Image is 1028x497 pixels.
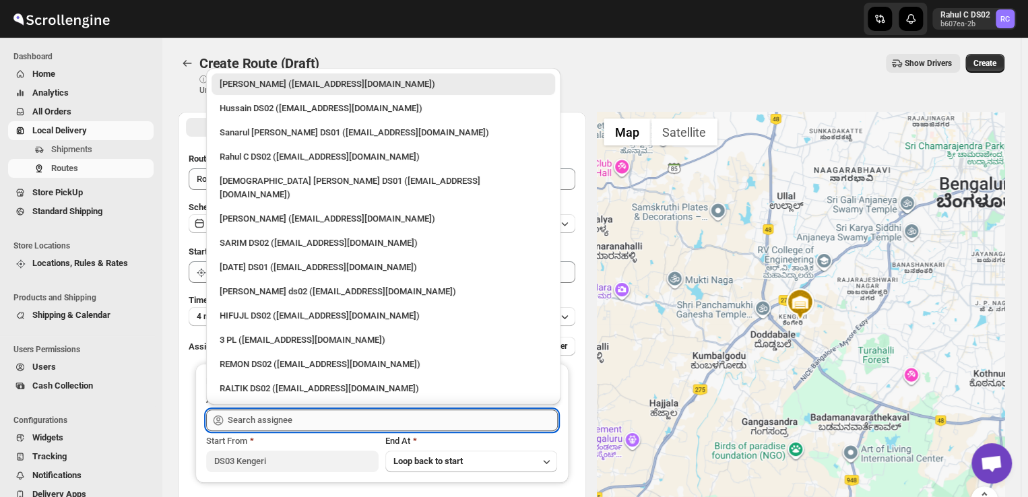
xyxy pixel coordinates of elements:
span: Store Locations [13,240,155,251]
span: Show Drivers [905,58,952,69]
button: 4 minutes [189,307,575,326]
div: [PERSON_NAME] ([EMAIL_ADDRESS][DOMAIN_NAME]) [220,77,547,91]
input: Search assignee [228,409,558,431]
div: [PERSON_NAME] ds02 ([EMAIL_ADDRESS][DOMAIN_NAME]) [220,285,547,298]
button: Show street map [604,119,651,145]
div: RALTIK DS02 ([EMAIL_ADDRESS][DOMAIN_NAME]) [220,382,547,395]
li: RALTIK DS02 (cecih54531@btcours.com) [206,375,560,399]
span: Assign to [189,341,225,352]
span: Time Per Stop [189,295,243,305]
button: Shipments [8,140,154,159]
div: REMON DS02 ([EMAIL_ADDRESS][DOMAIN_NAME]) [220,358,547,371]
span: Tracking [32,451,67,461]
div: Sanarul [PERSON_NAME] DS01 ([EMAIL_ADDRESS][DOMAIN_NAME]) [220,126,547,139]
div: HIFUJL DS02 ([EMAIL_ADDRESS][DOMAIN_NAME]) [220,309,547,323]
button: Routes [178,54,197,73]
div: Rahul C DS02 ([EMAIL_ADDRESS][DOMAIN_NAME]) [220,150,547,164]
li: Rahul C DS02 (rahul.chopra@home-run.co) [206,143,560,168]
li: Sanarul Haque DS01 (fefifag638@adosnan.com) [206,119,560,143]
span: Widgets [32,432,63,442]
img: ScrollEngine [11,2,112,36]
div: [DATE] DS01 ([EMAIL_ADDRESS][DOMAIN_NAME]) [220,261,547,274]
button: Tracking [8,447,154,466]
li: REMON DS02 (kesame7468@btcours.com) [206,351,560,375]
span: Dashboard [13,51,155,62]
li: Sangam DS01 (relov34542@lassora.com) [206,399,560,424]
button: Locations, Rules & Rates [8,254,154,273]
span: Loop back to start [393,456,463,466]
div: 3 PL ([EMAIL_ADDRESS][DOMAIN_NAME]) [220,333,547,347]
li: Rashidul ds02 (vaseno4694@minduls.com) [206,278,560,302]
span: Notifications [32,470,82,480]
span: Users [32,362,56,372]
span: Scheduled for [189,202,243,212]
button: Home [8,65,154,84]
button: User menu [932,8,1016,30]
button: Routes [8,159,154,178]
span: Start Location (Warehouse) [189,246,295,257]
button: Shipping & Calendar [8,306,154,325]
button: Widgets [8,428,154,447]
span: Analytics [32,88,69,98]
div: [DEMOGRAPHIC_DATA] [PERSON_NAME] DS01 ([EMAIL_ADDRESS][DOMAIN_NAME]) [220,174,547,201]
p: b607ea-2b [940,20,990,28]
button: Analytics [8,84,154,102]
span: Locations, Rules & Rates [32,258,128,268]
span: Local Delivery [32,125,87,135]
span: Users Permissions [13,344,155,355]
button: Create [965,54,1004,73]
li: Rahul Chopra (pukhraj@home-run.co) [206,73,560,95]
span: All Orders [32,106,71,117]
button: [DATE]|Today [189,214,575,233]
li: SARIM DS02 (xititor414@owlny.com) [206,230,560,254]
button: Show satellite imagery [651,119,717,145]
span: Products and Shipping [13,292,155,303]
li: HIFUJL DS02 (cepali9173@intady.com) [206,302,560,327]
div: End At [385,434,558,448]
span: Create Route (Draft) [199,55,319,71]
li: Vikas Rathod (lolegiy458@nalwan.com) [206,205,560,230]
li: Hussain DS02 (jarav60351@abatido.com) [206,95,560,119]
button: Notifications [8,466,154,485]
span: Rahul C DS02 [996,9,1015,28]
li: Islam Laskar DS01 (vixib74172@ikowat.com) [206,168,560,205]
div: Open chat [971,443,1012,484]
span: Cash Collection [32,380,93,391]
div: [PERSON_NAME] ([EMAIL_ADDRESS][DOMAIN_NAME]) [220,212,547,226]
span: Home [32,69,55,79]
button: Users [8,358,154,376]
span: Create [973,58,996,69]
span: Store PickUp [32,187,83,197]
span: 4 minutes [197,311,232,322]
span: Route Name [189,154,236,164]
input: Eg: Bengaluru Route [189,168,575,190]
p: ⓘ Shipments can also be added from Shipments menu Unrouted tab [199,74,412,96]
button: Loop back to start [385,451,558,472]
div: SARIM DS02 ([EMAIL_ADDRESS][DOMAIN_NAME]) [220,236,547,250]
button: Cash Collection [8,376,154,395]
span: Shipments [51,144,92,154]
li: 3 PL (hello@home-run.co) [206,327,560,351]
li: Raja DS01 (gasecig398@owlny.com) [206,254,560,278]
text: RC [1000,15,1010,24]
span: Start From [206,436,247,446]
span: Routes [51,163,78,173]
div: Hussain DS02 ([EMAIL_ADDRESS][DOMAIN_NAME]) [220,102,547,115]
span: Shipping & Calendar [32,310,110,320]
p: Rahul C DS02 [940,9,990,20]
button: All Orders [8,102,154,121]
span: Configurations [13,415,155,426]
span: Standard Shipping [32,206,102,216]
span: Add More Driver [509,341,567,352]
button: All Route Options [186,118,381,137]
button: Show Drivers [886,54,960,73]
